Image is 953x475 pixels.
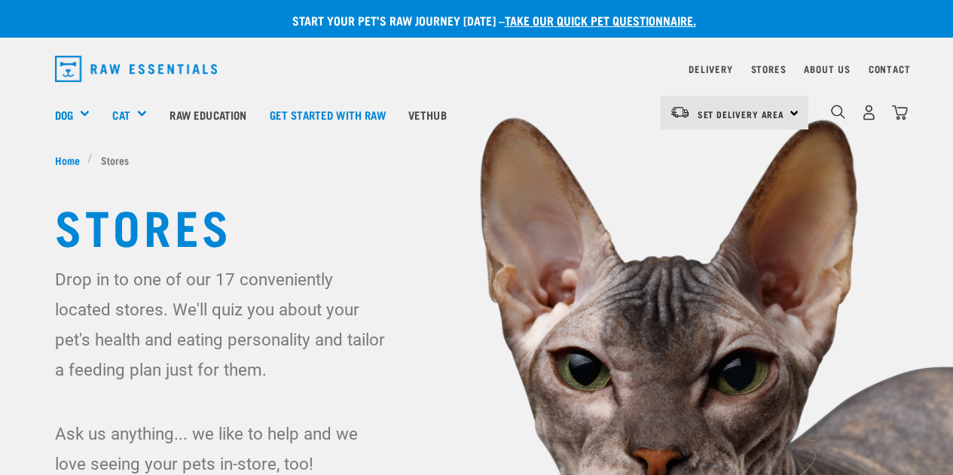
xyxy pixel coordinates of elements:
[55,152,88,168] a: Home
[55,152,80,168] span: Home
[670,105,690,119] img: van-moving.png
[892,105,908,120] img: home-icon@2x.png
[55,198,899,252] h1: Stores
[55,264,393,385] p: Drop in to one of our 17 conveniently located stores. We'll quiz you about your pet's health and ...
[397,84,458,145] a: Vethub
[698,111,785,117] span: Set Delivery Area
[43,50,911,88] nav: dropdown navigation
[55,152,899,168] nav: breadcrumbs
[55,56,218,82] img: Raw Essentials Logo
[751,66,787,72] a: Stores
[505,17,696,23] a: take our quick pet questionnaire.
[258,84,397,145] a: Get started with Raw
[831,105,845,119] img: home-icon-1@2x.png
[689,66,732,72] a: Delivery
[869,66,911,72] a: Contact
[55,106,73,123] a: Dog
[112,106,130,123] a: Cat
[861,105,877,120] img: user.png
[158,84,258,145] a: Raw Education
[804,66,850,72] a: About Us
